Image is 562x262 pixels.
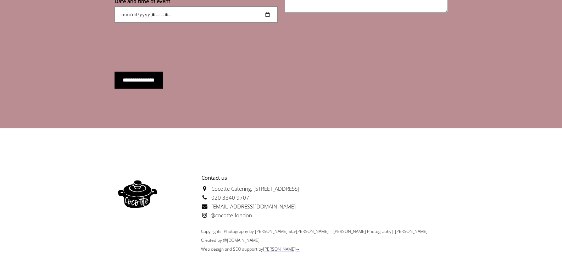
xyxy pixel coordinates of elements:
a: [PERSON_NAME]→ [263,246,300,252]
a: Cocotte Catering, [STREET_ADDRESS] [201,185,299,192]
span: Created by @[DOMAIN_NAME] [201,237,260,243]
a: [EMAIL_ADDRESS][DOMAIN_NAME] [201,203,296,210]
iframe: reCAPTCHA [115,33,222,61]
a: @cocotte_london [201,212,252,219]
strong: Contact us [201,173,227,182]
div: Copyrights: Photography by [PERSON_NAME] Sta-[PERSON_NAME] | [PERSON_NAME] Photography| [PERSON_N... [115,227,428,253]
a: Web design and SEO support by [201,246,263,252]
a: 020 3340 9707 [201,194,249,201]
